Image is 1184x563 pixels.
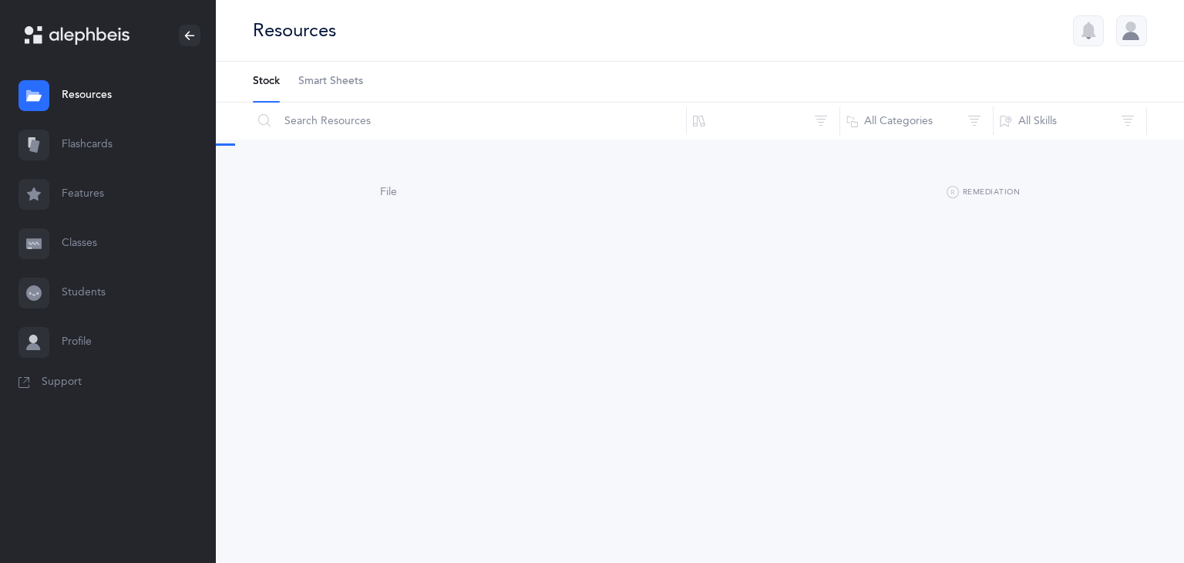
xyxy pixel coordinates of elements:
div: Resources [253,18,336,43]
button: All Skills [993,103,1147,140]
button: Remediation [947,184,1020,202]
span: File [380,186,397,198]
input: Search Resources [252,103,687,140]
button: All Categories [839,103,994,140]
span: Support [42,375,82,390]
span: Smart Sheets [298,74,363,89]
